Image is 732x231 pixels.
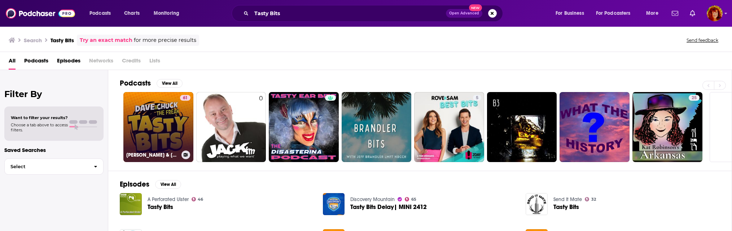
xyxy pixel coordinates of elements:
span: Credits [122,55,141,70]
button: open menu [149,8,189,19]
img: Podchaser - Follow, Share and Rate Podcasts [6,6,75,20]
a: Discovery Mountain [350,196,395,202]
h3: Tasty Bits [51,37,74,44]
span: 25 [692,95,697,102]
span: 65 [411,198,416,201]
span: New [469,4,482,11]
span: for more precise results [134,36,196,44]
button: Show profile menu [707,5,723,21]
a: 0 [196,92,266,162]
span: Choose a tab above to access filters. [11,122,68,132]
a: Charts [119,8,144,19]
span: 32 [591,198,596,201]
span: Logged in as rpalermo [707,5,723,21]
button: open menu [591,8,641,19]
a: Tasty Bits [148,204,173,210]
button: View All [155,180,181,189]
span: For Podcasters [596,8,631,18]
button: Select [4,158,104,175]
img: Tasty Bits Delay| MINI 2412 [323,193,345,215]
a: PodcastsView All [120,79,183,88]
a: Send It Mate [553,196,582,202]
span: Want to filter your results? [11,115,68,120]
a: 25 [632,92,702,162]
span: Charts [124,8,140,18]
span: 61 [183,95,188,102]
span: Monitoring [154,8,179,18]
h3: [PERSON_NAME] & [PERSON_NAME] the Freak's Tasty Bits Podcast [126,152,179,158]
a: 61 [180,95,190,101]
img: Tasty Bits [526,193,548,215]
h3: Search [24,37,42,44]
a: Show notifications dropdown [687,7,698,19]
span: Podcasts [89,8,111,18]
a: Show notifications dropdown [669,7,681,19]
a: All [9,55,16,70]
a: 25 [689,95,700,101]
input: Search podcasts, credits, & more... [251,8,446,19]
button: open menu [84,8,120,19]
a: Tasty Bits Delay| MINI 2412 [350,204,427,210]
span: More [646,8,658,18]
a: 32 [585,197,596,201]
a: 5 [414,92,484,162]
a: 61[PERSON_NAME] & [PERSON_NAME] the Freak's Tasty Bits Podcast [123,92,193,162]
a: Try an exact match [80,36,132,44]
a: 65 [405,197,416,201]
button: open menu [641,8,667,19]
span: 5 [476,95,478,102]
span: Open Advanced [449,12,479,15]
img: User Profile [707,5,723,21]
div: Search podcasts, credits, & more... [238,5,510,22]
span: Lists [149,55,160,70]
span: For Business [556,8,584,18]
h2: Filter By [4,89,104,99]
h2: Episodes [120,180,149,189]
span: Networks [89,55,113,70]
button: Send feedback [684,37,720,43]
button: View All [157,79,183,88]
span: Select [5,164,88,169]
img: Tasty Bits [120,193,142,215]
a: Episodes [57,55,80,70]
div: 0 [259,95,263,159]
a: 5 [473,95,481,101]
button: Open AdvancedNew [446,9,482,18]
a: EpisodesView All [120,180,181,189]
button: open menu [551,8,593,19]
h2: Podcasts [120,79,151,88]
a: Tasty Bits [553,204,579,210]
span: 46 [198,198,203,201]
a: 46 [192,197,203,201]
a: Podcasts [24,55,48,70]
a: A Perforated Ulster [148,196,189,202]
p: Saved Searches [4,147,104,153]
